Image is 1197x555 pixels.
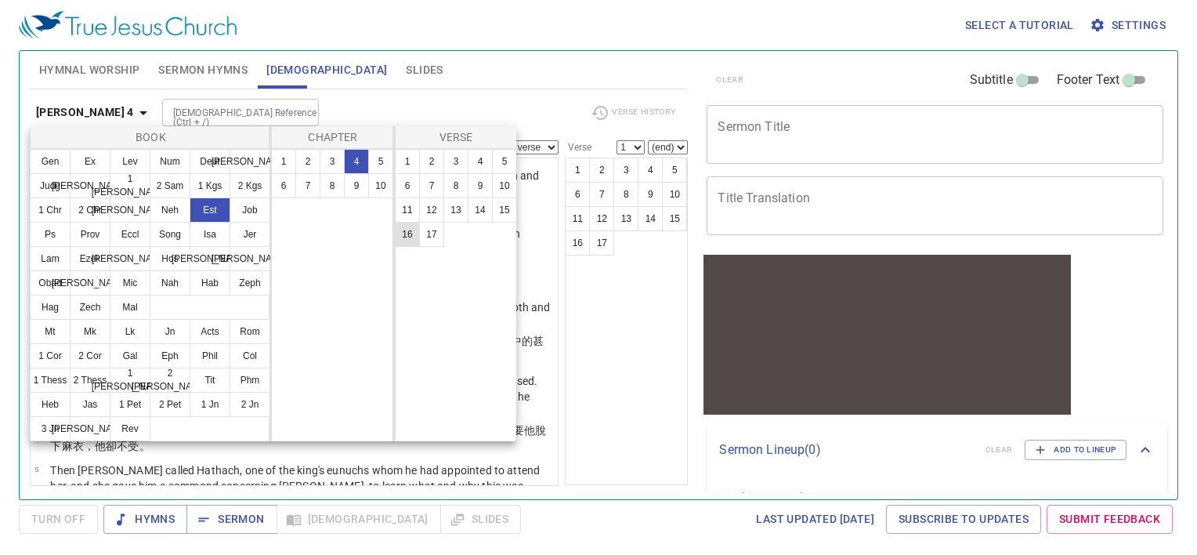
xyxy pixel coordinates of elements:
button: 2 Jn [230,392,270,417]
button: 2 Sam [150,173,190,198]
p: Verse [399,129,513,145]
button: 10 [368,173,393,198]
button: 2 [419,149,444,174]
button: Ex [70,149,110,174]
button: Gen [30,149,71,174]
button: 1 [395,149,420,174]
button: Est [190,198,230,223]
button: [PERSON_NAME] [230,149,270,174]
button: 16 [395,222,420,247]
p: Book [34,129,268,145]
button: 3 [443,149,468,174]
button: Col [230,343,270,368]
button: 9 [468,173,493,198]
button: Song [150,222,190,247]
button: 2 [PERSON_NAME] [150,368,190,393]
button: 11 [395,198,420,223]
button: Lev [110,149,150,174]
button: 5 [492,149,517,174]
button: [PERSON_NAME] [70,270,110,296]
button: [PERSON_NAME] [70,173,110,198]
button: Rev [110,416,150,441]
button: 9 [344,173,369,198]
button: Judg [30,173,71,198]
button: Zeph [230,270,270,296]
button: 2 Cor [70,343,110,368]
button: 17 [419,222,444,247]
button: 1 Kgs [190,173,230,198]
button: 1 Cor [30,343,71,368]
button: Jer [230,222,270,247]
button: 1 [PERSON_NAME] [110,368,150,393]
button: Mal [110,295,150,320]
button: [PERSON_NAME] [230,246,270,271]
button: 3 [320,149,345,174]
button: Zech [70,295,110,320]
button: 4 [344,149,369,174]
button: Isa [190,222,230,247]
button: 1 [PERSON_NAME] [110,173,150,198]
button: Mt [30,319,71,344]
button: 14 [468,198,493,223]
button: 6 [395,173,420,198]
button: 6 [271,173,296,198]
button: 10 [492,173,517,198]
button: Lk [110,319,150,344]
button: 7 [419,173,444,198]
button: Ps [30,222,71,247]
button: 13 [443,198,468,223]
button: Obad [30,270,71,296]
button: Neh [150,198,190,223]
button: Phm [230,368,270,393]
button: 2 Kgs [230,173,270,198]
button: 15 [492,198,517,223]
button: [PERSON_NAME] [70,416,110,441]
button: 2 Pet [150,392,190,417]
button: Gal [110,343,150,368]
button: Num [150,149,190,174]
button: 1 Jn [190,392,230,417]
button: 5 [368,149,393,174]
button: Eph [150,343,190,368]
button: [PERSON_NAME] [110,198,150,223]
button: Mk [70,319,110,344]
button: Hag [30,295,71,320]
button: Hos [150,246,190,271]
button: 2 Thess [70,368,110,393]
button: 2 [295,149,320,174]
button: Rom [230,319,270,344]
button: 1 Chr [30,198,71,223]
button: 4 [468,149,493,174]
button: Ezek [70,246,110,271]
button: [PERSON_NAME] [110,246,150,271]
button: 7 [295,173,320,198]
button: 1 Thess [30,368,71,393]
button: Prov [70,222,110,247]
button: 1 [271,149,296,174]
button: 8 [320,173,345,198]
button: Lam [30,246,71,271]
button: Jas [70,392,110,417]
button: 3 Jn [30,416,71,441]
p: Chapter [275,129,391,145]
button: Heb [30,392,71,417]
button: Hab [190,270,230,296]
button: Tit [190,368,230,393]
button: Nah [150,270,190,296]
button: 1 Pet [110,392,150,417]
button: Jn [150,319,190,344]
button: Acts [190,319,230,344]
button: Eccl [110,222,150,247]
button: 2 Chr [70,198,110,223]
button: Deut [190,149,230,174]
button: Mic [110,270,150,296]
button: Phil [190,343,230,368]
button: Job [230,198,270,223]
button: 8 [443,173,468,198]
button: 12 [419,198,444,223]
button: [PERSON_NAME] [190,246,230,271]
